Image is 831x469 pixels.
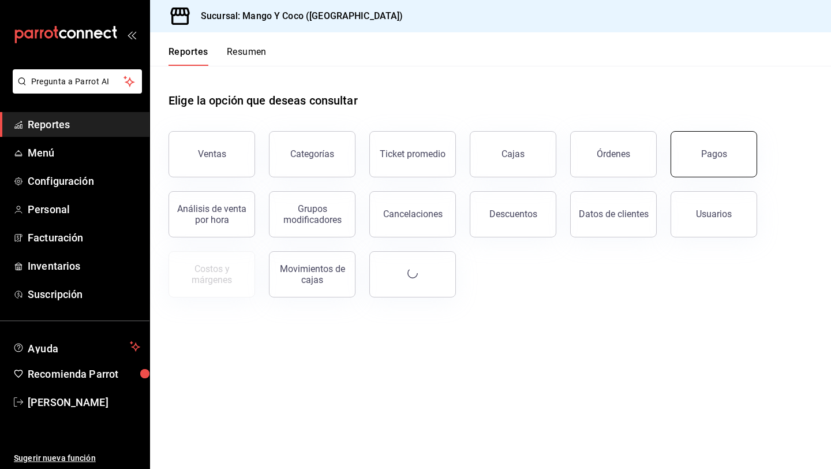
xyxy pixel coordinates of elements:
[14,452,140,464] span: Sugerir nueva función
[489,209,537,219] div: Descuentos
[28,117,140,132] span: Reportes
[176,263,248,285] div: Costos y márgenes
[579,209,649,219] div: Datos de clientes
[701,148,727,159] div: Pagos
[383,209,443,219] div: Cancelaciones
[671,131,757,177] button: Pagos
[290,148,334,159] div: Categorías
[470,191,556,237] button: Descuentos
[8,84,142,96] a: Pregunta a Parrot AI
[169,251,255,297] button: Contrata inventarios para ver este reporte
[169,46,208,66] button: Reportes
[169,46,267,66] div: navigation tabs
[501,147,525,161] div: Cajas
[28,340,125,353] span: Ayuda
[570,131,657,177] button: Órdenes
[380,148,446,159] div: Ticket promedio
[192,9,403,23] h3: Sucursal: Mango Y Coco ([GEOGRAPHIC_DATA])
[269,131,355,177] button: Categorías
[198,148,226,159] div: Ventas
[13,69,142,94] button: Pregunta a Parrot AI
[696,209,732,219] div: Usuarios
[570,191,657,237] button: Datos de clientes
[269,191,355,237] button: Grupos modificadores
[31,76,124,88] span: Pregunta a Parrot AI
[169,131,255,177] button: Ventas
[276,203,348,225] div: Grupos modificadores
[169,92,358,109] h1: Elige la opción que deseas consultar
[28,258,140,274] span: Inventarios
[369,131,456,177] button: Ticket promedio
[269,251,355,297] button: Movimientos de cajas
[28,366,140,382] span: Recomienda Parrot
[597,148,630,159] div: Órdenes
[369,191,456,237] button: Cancelaciones
[276,263,348,285] div: Movimientos de cajas
[176,203,248,225] div: Análisis de venta por hora
[28,286,140,302] span: Suscripción
[28,202,140,217] span: Personal
[28,394,140,410] span: [PERSON_NAME]
[28,230,140,245] span: Facturación
[169,191,255,237] button: Análisis de venta por hora
[28,145,140,161] span: Menú
[671,191,757,237] button: Usuarios
[127,30,136,39] button: open_drawer_menu
[470,131,556,177] a: Cajas
[227,46,267,66] button: Resumen
[28,173,140,189] span: Configuración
